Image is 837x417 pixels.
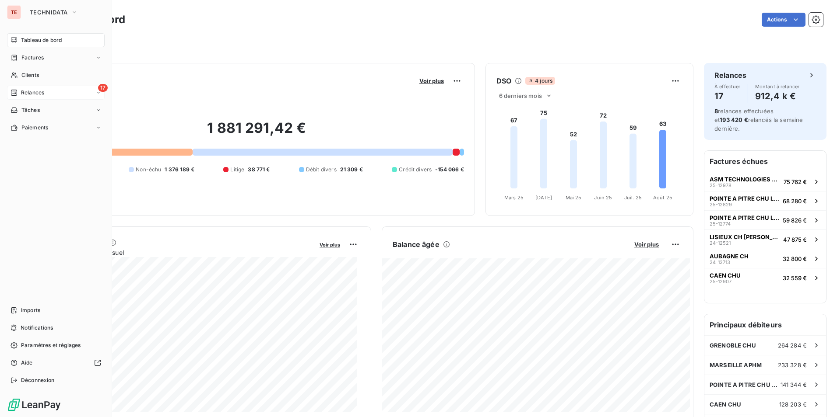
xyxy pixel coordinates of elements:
[704,229,826,249] button: LISIEUX CH [PERSON_NAME]24-1252147 875 €
[399,166,432,174] span: Crédit divers
[710,253,749,260] span: AUBAGNE CH
[21,106,40,114] span: Tâches
[393,239,440,250] h6: Balance âgée
[781,381,807,388] span: 141 344 €
[21,341,81,349] span: Paramètres et réglages
[714,108,718,115] span: 8
[7,33,105,47] a: Tableau de bord
[784,178,807,185] span: 75 762 €
[417,77,447,85] button: Voir plus
[21,124,48,132] span: Paiements
[21,359,33,367] span: Aide
[710,214,779,221] span: POINTE A PITRE CHU LES ABYMES
[714,70,746,80] h6: Relances
[704,172,826,191] button: ASM TECHNOLOGIES SAS25-1297875 762 €
[704,249,826,268] button: AUBAGNE CH24-1271332 800 €
[7,121,105,135] a: Paiements
[565,195,581,201] tspan: Mai 25
[704,314,826,335] h6: Principaux débiteurs
[704,191,826,210] button: POINTE A PITRE CHU LES ABYMES25-1282968 280 €
[704,268,826,287] button: CAEN CHU25-1290732 559 €
[710,195,779,202] span: POINTE A PITRE CHU LES ABYMES
[504,195,524,201] tspan: Mars 25
[783,275,807,281] span: 32 559 €
[710,342,756,349] span: GRENOBLE CHU
[499,92,542,99] span: 6 derniers mois
[21,376,55,384] span: Déconnexion
[525,77,555,85] span: 4 jours
[21,306,40,314] span: Imports
[98,84,108,92] span: 17
[632,240,661,248] button: Voir plus
[306,166,337,174] span: Débit divers
[783,236,807,243] span: 47 875 €
[783,255,807,262] span: 32 800 €
[7,51,105,65] a: Factures
[320,242,340,248] span: Voir plus
[594,195,612,201] tspan: Juin 25
[710,381,781,388] span: POINTE A PITRE CHU LES ABYMES
[710,260,730,265] span: 24-12713
[21,324,53,332] span: Notifications
[165,166,194,174] span: 1 376 189 €
[136,166,161,174] span: Non-échu
[755,84,800,89] span: Montant à relancer
[496,76,511,86] h6: DSO
[7,68,105,82] a: Clients
[21,89,44,97] span: Relances
[7,103,105,117] a: Tâches
[710,361,762,368] span: MARSEILLE APHM
[710,279,731,284] span: 25-12907
[21,54,44,62] span: Factures
[7,303,105,317] a: Imports
[435,166,464,174] span: -154 066 €
[230,166,244,174] span: Litige
[653,195,672,201] tspan: Août 25
[340,166,363,174] span: 21 309 €
[720,116,748,123] span: 193 420 €
[30,9,67,16] span: TECHNIDATA
[714,84,741,89] span: À effectuer
[49,248,313,257] span: Chiffre d'affaires mensuel
[704,210,826,229] button: POINTE A PITRE CHU LES ABYMES25-1277459 826 €
[624,195,642,201] tspan: Juil. 25
[535,195,552,201] tspan: [DATE]
[710,202,732,207] span: 25-12829
[248,166,270,174] span: 38 771 €
[7,86,105,100] a: 17Relances
[7,398,61,412] img: Logo LeanPay
[710,176,780,183] span: ASM TECHNOLOGIES SAS
[317,240,343,248] button: Voir plus
[762,13,805,27] button: Actions
[7,356,105,370] a: Aide
[778,342,807,349] span: 264 284 €
[21,36,62,44] span: Tableau de bord
[7,338,105,352] a: Paramètres et réglages
[779,401,807,408] span: 128 203 €
[755,89,800,103] h4: 912,4 k €
[714,89,741,103] h4: 17
[710,401,741,408] span: CAEN CHU
[7,5,21,19] div: TE
[49,119,464,146] h2: 1 881 291,42 €
[21,71,39,79] span: Clients
[710,272,741,279] span: CAEN CHU
[419,77,444,84] span: Voir plus
[710,240,731,246] span: 24-12521
[704,151,826,172] h6: Factures échues
[710,233,780,240] span: LISIEUX CH [PERSON_NAME]
[714,108,803,132] span: relances effectuées et relancés la semaine dernière.
[783,217,807,224] span: 59 826 €
[710,221,731,226] span: 25-12774
[778,361,807,368] span: 233 328 €
[783,198,807,205] span: 68 280 €
[710,183,731,188] span: 25-12978
[634,241,659,248] span: Voir plus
